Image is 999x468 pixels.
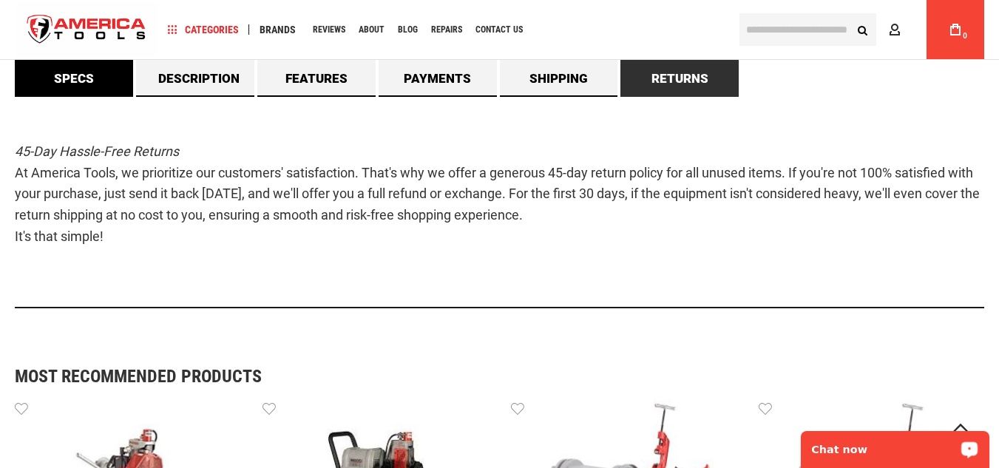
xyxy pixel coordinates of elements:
[475,25,523,34] span: Contact Us
[500,60,618,97] a: Shipping
[15,2,158,58] a: store logo
[15,143,179,159] em: 45-Day Hassle-Free Returns
[257,60,376,97] a: Features
[352,20,391,40] a: About
[168,24,239,35] span: Categories
[963,32,967,40] span: 0
[379,60,497,97] a: Payments
[161,20,245,40] a: Categories
[398,25,418,34] span: Blog
[791,421,999,468] iframe: LiveChat chat widget
[359,25,385,34] span: About
[15,2,158,58] img: America Tools
[260,24,296,35] span: Brands
[15,367,932,385] strong: Most Recommended Products
[620,60,739,97] a: Returns
[306,20,352,40] a: Reviews
[253,20,302,40] a: Brands
[15,141,984,248] p: At America Tools, we prioritize our customers' satisfaction. That's why we offer a generous 45-da...
[391,20,424,40] a: Blog
[136,60,254,97] a: Description
[848,16,876,44] button: Search
[424,20,469,40] a: Repairs
[431,25,462,34] span: Repairs
[15,60,133,97] a: Specs
[469,20,529,40] a: Contact Us
[313,25,345,34] span: Reviews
